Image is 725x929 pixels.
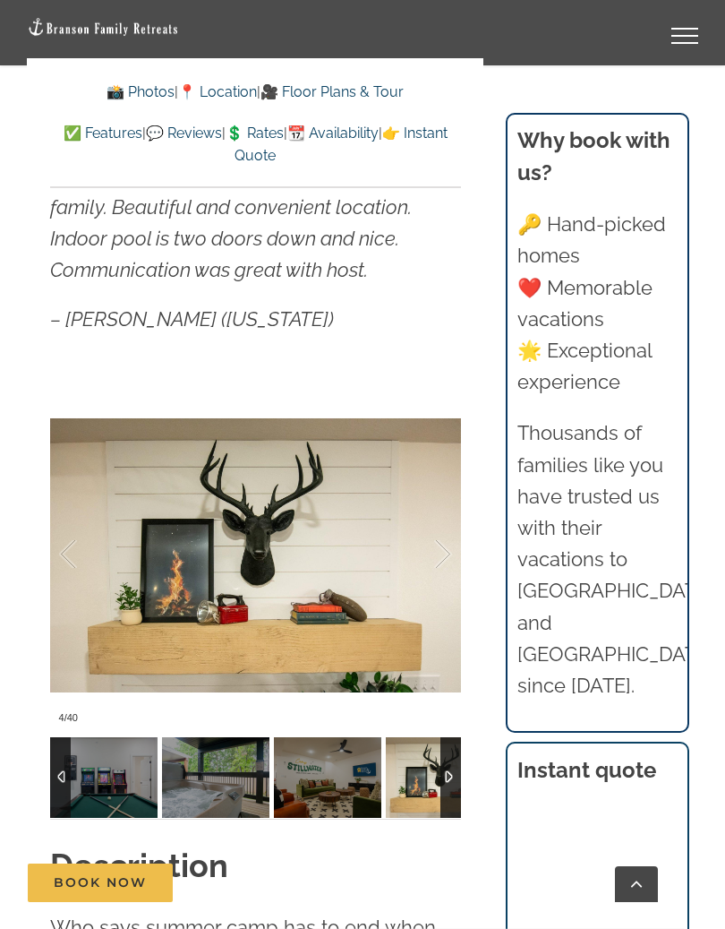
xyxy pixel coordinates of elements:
[517,125,678,189] h3: Why book with us?
[235,125,448,165] a: 👉 Instant Quote
[162,737,269,818] img: Camp-Stillwater-at-Table-Rock-Lake-Branson-Family-Retreats-vacation-home-1114-scaled.jpg-nggid042...
[226,125,284,142] a: 💲 Rates
[50,122,461,168] p: | | | |
[28,864,173,902] a: Book Now
[54,875,147,890] span: Book Now
[517,757,656,783] strong: Instant quote
[649,28,721,44] a: Toggle Menu
[50,81,461,104] p: | |
[517,209,678,398] p: 🔑 Hand-picked homes ❤️ Memorable vacations 🌟 Exceptional experience
[287,125,379,142] a: 📆 Availability
[146,125,222,142] a: 💬 Reviews
[50,847,228,884] strong: Description
[27,17,179,38] img: Branson Family Retreats Logo
[274,737,381,818] img: Camp-Stillwater-at-Table-Rock-Lake-Branson-Family-Retreats-vacation-home-1016-TV-scaled.jpg-nggid...
[64,125,142,142] a: ✅ Features
[50,737,158,818] img: Camp-Stillwater-at-Table-Rock-Lake-Branson-Family-Retreats-vacation-home-1080-scaled.jpg-nggid042...
[260,83,404,100] a: 🎥 Floor Plans & Tour
[517,417,678,701] p: Thousands of families like you have trusted us with their vacations to [GEOGRAPHIC_DATA] and [GEO...
[386,737,493,818] img: Camp-Stillwater-at-Table-Rock-Lake-Branson-Family-Retreats-vacation-home-1032-scaled.jpg-nggid042...
[178,83,257,100] a: 📍 Location
[50,307,334,331] em: – [PERSON_NAME] ([US_STATE])
[107,83,175,100] a: 📸 Photos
